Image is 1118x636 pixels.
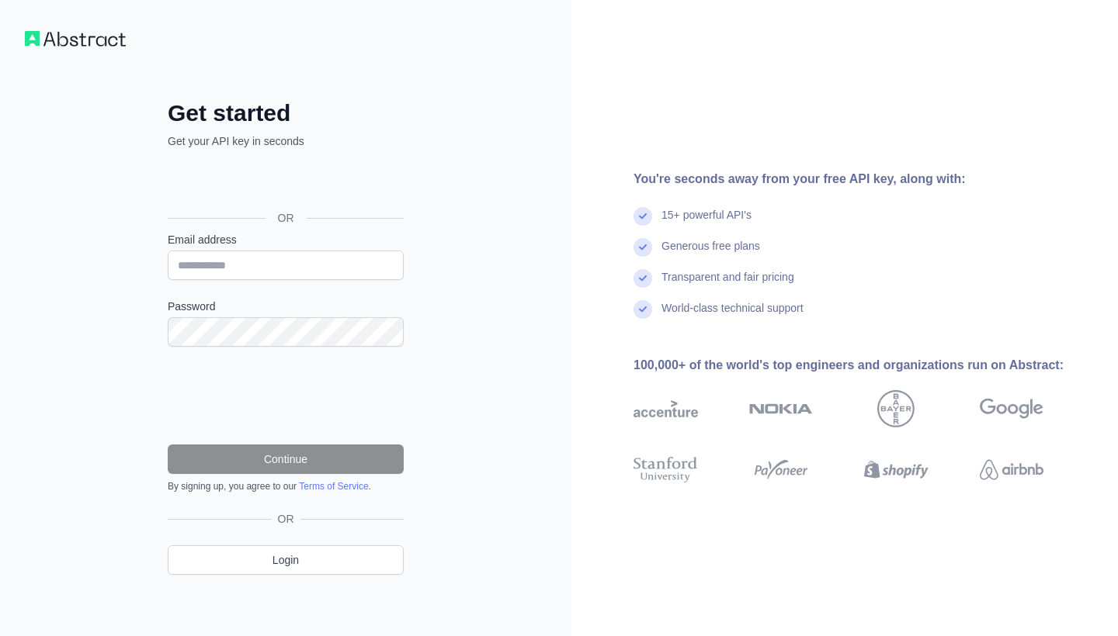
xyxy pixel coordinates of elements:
[634,356,1093,375] div: 100,000+ of the world's top engineers and organizations run on Abstract:
[168,480,404,493] div: By signing up, you agree to our .
[749,454,814,486] img: payoneer
[661,207,752,238] div: 15+ powerful API's
[634,454,698,486] img: stanford university
[749,390,814,427] img: nokia
[634,170,1093,188] div: You're seconds away from your free API key, along with:
[877,390,915,427] img: bayer
[168,133,404,149] p: Get your API key in seconds
[661,238,760,269] div: Generous free plans
[168,232,404,247] label: Email address
[299,481,368,492] a: Terms of Service
[634,300,652,319] img: check mark
[168,166,401,200] div: Sign in with Google. Opens in new tab
[661,269,794,300] div: Transparent and fair pricing
[266,210,307,226] span: OR
[160,166,408,200] iframe: Sign in with Google Button
[168,99,404,127] h2: Get started
[168,365,404,426] iframe: reCAPTCHA
[980,454,1044,486] img: airbnb
[168,444,404,474] button: Continue
[634,238,652,257] img: check mark
[634,207,652,226] img: check mark
[634,390,698,427] img: accenture
[272,511,300,527] span: OR
[634,269,652,288] img: check mark
[864,454,929,486] img: shopify
[661,300,804,331] div: World-class technical support
[168,545,404,575] a: Login
[168,299,404,314] label: Password
[980,390,1044,427] img: google
[25,31,126,47] img: Workflow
